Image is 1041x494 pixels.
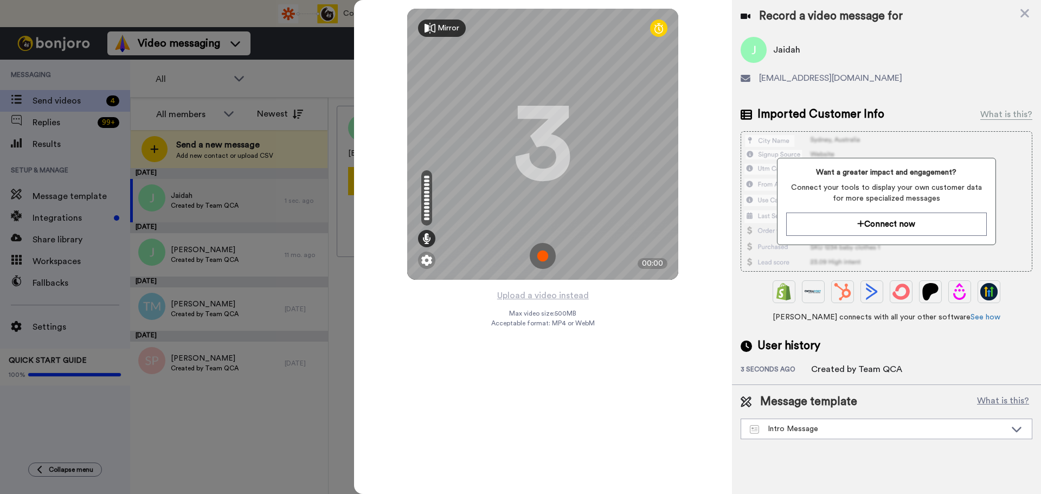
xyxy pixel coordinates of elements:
button: Connect now [786,213,986,236]
span: Want a greater impact and engagement? [786,167,986,178]
img: GoHighLevel [980,283,998,300]
img: Drip [951,283,968,300]
span: Max video size: 500 MB [509,309,576,318]
span: Imported Customer Info [757,106,884,123]
img: ic_gear.svg [421,255,432,266]
div: Created by Team QCA [811,363,902,376]
a: See how [971,313,1000,321]
span: Connect your tools to display your own customer data for more specialized messages [786,182,986,204]
div: What is this? [980,108,1032,121]
img: ConvertKit [892,283,910,300]
img: Ontraport [805,283,822,300]
img: Message-temps.svg [750,425,759,434]
button: What is this? [974,394,1032,410]
span: Acceptable format: MP4 or WebM [491,319,595,328]
span: User history [757,338,820,354]
button: Upload a video instead [494,288,592,303]
img: ActiveCampaign [863,283,881,300]
div: 3 seconds ago [741,365,811,376]
span: Message template [760,394,857,410]
div: Intro Message [750,424,1006,434]
img: Shopify [775,283,793,300]
span: [PERSON_NAME] connects with all your other software [741,312,1032,323]
img: Patreon [922,283,939,300]
img: ic_record_start.svg [530,243,556,269]
div: 00:00 [638,258,667,269]
img: Hubspot [834,283,851,300]
div: 3 [513,104,573,185]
